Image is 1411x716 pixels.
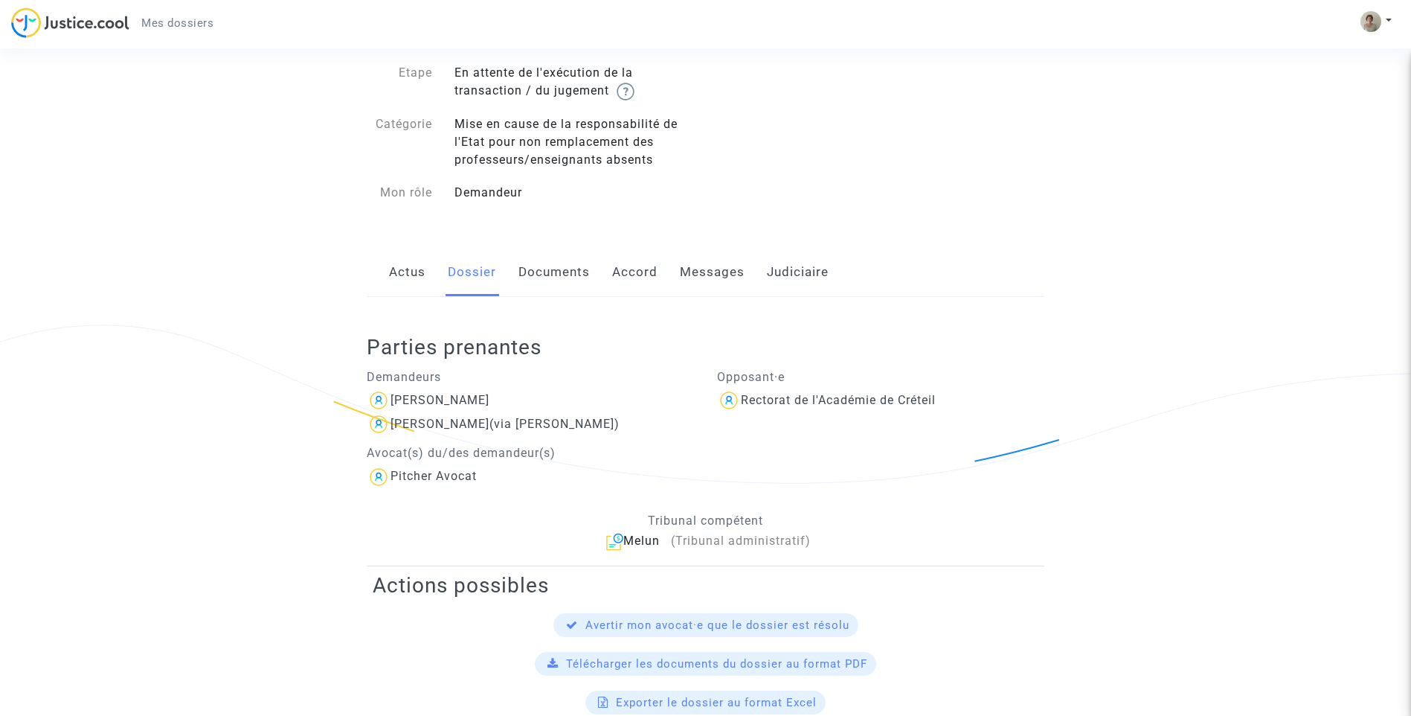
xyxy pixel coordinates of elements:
[390,469,477,483] div: Pitcher Avocat
[741,393,936,407] div: Rectorat de l'Académie de Créteil
[443,184,706,202] div: Demandeur
[518,248,590,297] a: Documents
[585,618,849,632] span: Avertir mon avocat·e que le dossier est résolu
[1360,11,1381,32] img: AOh14GiDxcYCRGTQBqWBzWEBSAjcFPBSM4Ny8Wxik6he1A=s96-c
[356,115,443,169] div: Catégorie
[489,417,620,431] span: (via [PERSON_NAME])
[717,368,1045,386] p: Opposant·e
[612,248,658,297] a: Accord
[566,657,867,671] span: Télécharger les documents du dossier au format PDF
[671,534,811,548] span: (Tribunal administratif)
[367,389,390,412] img: icon-user.svg
[717,389,741,412] img: icon-user.svg
[606,533,623,551] img: icon-archive.svg
[141,16,213,30] span: Mes dossiers
[367,444,695,462] p: Avocat(s) du/des demandeur(s)
[11,7,129,38] img: jc-logo.svg
[448,248,496,297] a: Dossier
[389,248,425,297] a: Actus
[356,184,443,202] div: Mon rôle
[367,334,1055,360] h2: Parties prenantes
[680,248,745,297] a: Messages
[129,12,225,34] a: Mes dossiers
[390,393,489,407] div: [PERSON_NAME]
[616,696,817,709] span: Exporter le dossier au format Excel
[367,465,390,489] img: icon-user.svg
[356,64,443,100] div: Etape
[367,412,390,436] img: icon-user.svg
[443,64,706,100] div: En attente de l'exécution de la transaction / du jugement
[367,532,1044,551] div: Melun
[390,417,489,431] div: [PERSON_NAME]
[367,368,695,386] p: Demandeurs
[373,572,1038,598] h2: Actions possibles
[767,248,829,297] a: Judiciaire
[367,511,1044,530] p: Tribunal compétent
[617,83,634,100] img: help.svg
[443,115,706,169] div: Mise en cause de la responsabilité de l'Etat pour non remplacement des professeurs/enseignants ab...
